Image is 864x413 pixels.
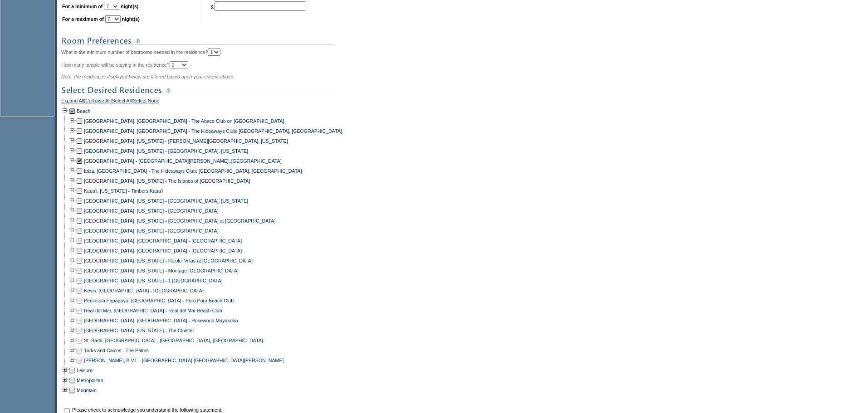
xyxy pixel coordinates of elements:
[84,278,223,283] a: [GEOGRAPHIC_DATA], [US_STATE] - 1 [GEOGRAPHIC_DATA]
[112,98,132,106] a: Select All
[84,248,242,253] a: [GEOGRAPHIC_DATA], [GEOGRAPHIC_DATA] - [GEOGRAPHIC_DATA]
[84,268,239,273] a: [GEOGRAPHIC_DATA], [US_STATE] - Montage [GEOGRAPHIC_DATA]
[84,328,194,333] a: [GEOGRAPHIC_DATA], [US_STATE] - The Cloister
[84,308,222,313] a: Real del Mar, [GEOGRAPHIC_DATA] - Real del Mar Beach Club
[61,98,84,106] a: Expand All
[84,138,288,144] a: [GEOGRAPHIC_DATA], [US_STATE] - [PERSON_NAME][GEOGRAPHIC_DATA], [US_STATE]
[84,168,302,174] a: Ibiza, [GEOGRAPHIC_DATA] - The Hideaways Club: [GEOGRAPHIC_DATA], [GEOGRAPHIC_DATA]
[77,378,103,383] a: Metropolitan
[84,218,275,224] a: [GEOGRAPHIC_DATA], [US_STATE] - [GEOGRAPHIC_DATA] at [GEOGRAPHIC_DATA]
[84,358,284,363] a: [PERSON_NAME], B.V.I. - [GEOGRAPHIC_DATA] [GEOGRAPHIC_DATA][PERSON_NAME]
[77,368,93,373] a: Leisure
[84,338,263,343] a: St. Barts, [GEOGRAPHIC_DATA] - [GEOGRAPHIC_DATA], [GEOGRAPHIC_DATA]
[121,4,138,9] b: night(s)
[77,388,97,393] a: Mountain
[84,208,219,214] a: [GEOGRAPHIC_DATA], [US_STATE] - [GEOGRAPHIC_DATA]
[84,148,248,154] a: [GEOGRAPHIC_DATA], [US_STATE] - [GEOGRAPHIC_DATA], [US_STATE]
[61,74,233,79] span: Note: the residences displayed below are filtered based upon your criteria above
[84,318,238,323] a: [GEOGRAPHIC_DATA], [GEOGRAPHIC_DATA] - Rosewood Mayakoba
[84,118,284,124] a: [GEOGRAPHIC_DATA], [GEOGRAPHIC_DATA] - The Abaco Club on [GEOGRAPHIC_DATA]
[84,298,234,303] a: Peninsula Papagayo, [GEOGRAPHIC_DATA] - Poro Poro Beach Club
[84,228,219,233] a: [GEOGRAPHIC_DATA], [US_STATE] - [GEOGRAPHIC_DATA]
[84,258,253,263] a: [GEOGRAPHIC_DATA], [US_STATE] - Ho'olei Villas at [GEOGRAPHIC_DATA]
[85,98,111,106] a: Collapse All
[62,4,103,9] b: For a minimum of
[62,16,104,22] b: For a maximum of
[84,348,149,353] a: Turks and Caicos - The Palms
[84,158,282,164] a: [GEOGRAPHIC_DATA] - [GEOGRAPHIC_DATA][PERSON_NAME], [GEOGRAPHIC_DATA]
[84,178,250,184] a: [GEOGRAPHIC_DATA], [US_STATE] - The Islands of [GEOGRAPHIC_DATA]
[122,16,140,22] b: night(s)
[84,128,342,134] a: [GEOGRAPHIC_DATA], [GEOGRAPHIC_DATA] - The Hideaways Club: [GEOGRAPHIC_DATA], [GEOGRAPHIC_DATA]
[84,198,248,204] a: [GEOGRAPHIC_DATA], [US_STATE] - [GEOGRAPHIC_DATA], [US_STATE]
[77,108,90,114] a: Beach
[84,288,204,293] a: Nevis, [GEOGRAPHIC_DATA] - [GEOGRAPHIC_DATA]
[61,35,333,47] img: subTtlRoomPreferences.gif
[61,98,349,106] div: | | |
[133,98,159,106] a: Select None
[210,3,305,11] td: 3.
[84,238,242,243] a: [GEOGRAPHIC_DATA], [GEOGRAPHIC_DATA] - [GEOGRAPHIC_DATA]
[84,188,163,194] a: Kaua'i, [US_STATE] - Timbers Kaua'i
